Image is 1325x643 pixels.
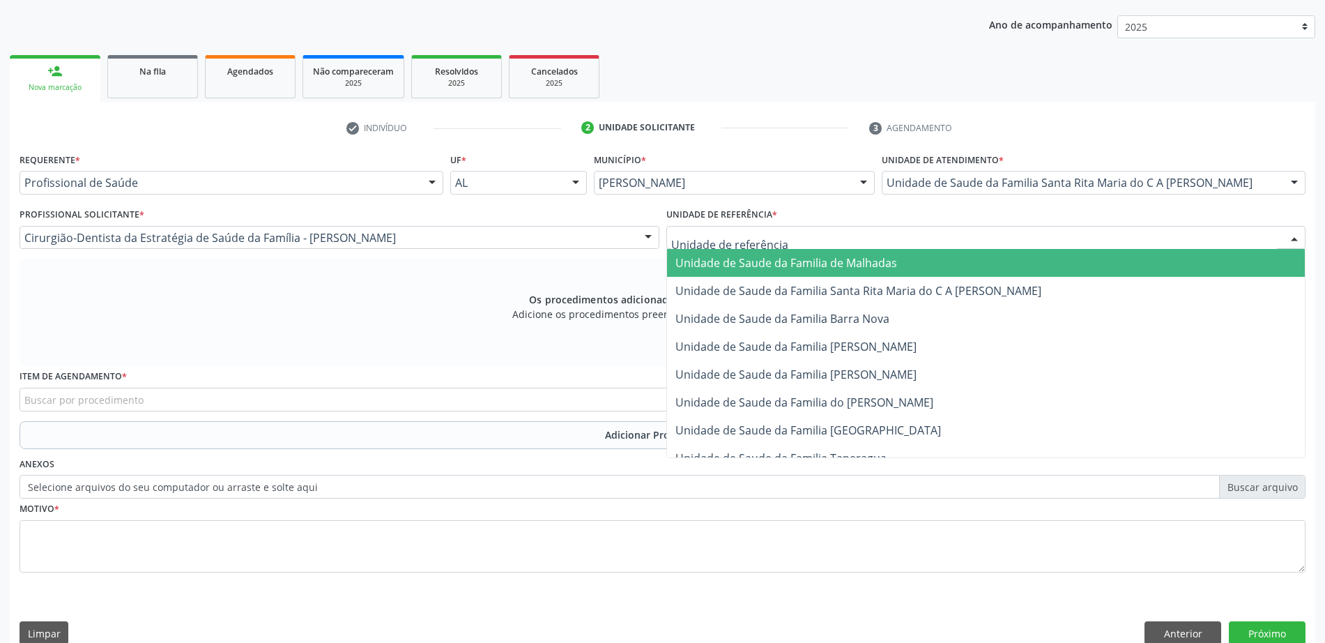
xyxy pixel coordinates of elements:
[519,78,589,89] div: 2025
[599,121,695,134] div: Unidade solicitante
[882,149,1004,171] label: Unidade de atendimento
[20,149,80,171] label: Requerente
[529,292,795,307] span: Os procedimentos adicionados serão visualizados aqui
[313,78,394,89] div: 2025
[24,176,415,190] span: Profissional de Saúde
[24,393,144,407] span: Buscar por procedimento
[139,66,166,77] span: Na fila
[671,231,1278,259] input: Unidade de referência
[599,176,845,190] span: [PERSON_NAME]
[666,204,777,226] label: Unidade de referência
[422,78,491,89] div: 2025
[20,499,59,520] label: Motivo
[675,283,1041,298] span: Unidade de Saude da Familia Santa Rita Maria do C A [PERSON_NAME]
[887,176,1277,190] span: Unidade de Saude da Familia Santa Rita Maria do C A [PERSON_NAME]
[675,311,889,326] span: Unidade de Saude da Familia Barra Nova
[313,66,394,77] span: Não compareceram
[20,82,91,93] div: Nova marcação
[675,339,917,354] span: Unidade de Saude da Familia [PERSON_NAME]
[605,428,721,442] span: Adicionar Procedimento
[20,421,1305,449] button: Adicionar Procedimento
[455,176,558,190] span: AL
[675,255,897,271] span: Unidade de Saude da Familia de Malhadas
[675,451,887,466] span: Unidade de Saude da Familia Taperagua
[24,231,631,245] span: Cirurgião-Dentista da Estratégia de Saúde da Família - [PERSON_NAME]
[20,204,144,226] label: Profissional Solicitante
[20,454,54,476] label: Anexos
[594,149,646,171] label: Município
[450,149,466,171] label: UF
[675,367,917,382] span: Unidade de Saude da Familia [PERSON_NAME]
[531,66,578,77] span: Cancelados
[675,423,941,438] span: Unidade de Saude da Familia [GEOGRAPHIC_DATA]
[435,66,478,77] span: Resolvidos
[227,66,273,77] span: Agendados
[581,121,594,134] div: 2
[512,307,813,321] span: Adicione os procedimentos preenchendo os campos logo abaixo
[20,366,127,388] label: Item de agendamento
[47,63,63,79] div: person_add
[989,15,1112,33] p: Ano de acompanhamento
[675,395,933,410] span: Unidade de Saude da Familia do [PERSON_NAME]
